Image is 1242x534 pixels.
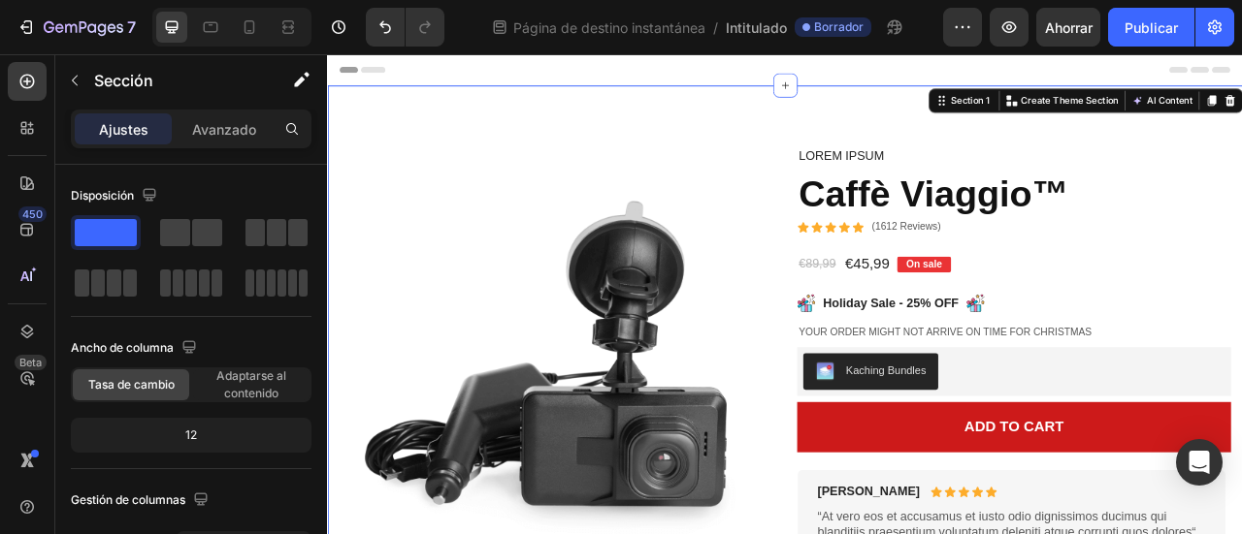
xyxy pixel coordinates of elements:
img: gempages_432750572815254551-de77018a-1bb4-4357-b1af-db1a66df59ff.svg [813,304,836,328]
font: Página de destino instantánea [513,19,705,36]
font: Publicar [1125,19,1178,36]
font: Sección [94,71,153,90]
p: (1612 Reviews) [693,211,780,228]
font: Intitulado [726,19,787,36]
div: €45,99 [657,253,717,281]
font: 12 [185,427,197,442]
button: 7 [8,8,145,47]
font: Ahorrar [1045,19,1093,36]
p: Lorem ipsum [600,119,1148,140]
button: Ahorrar [1036,8,1100,47]
iframe: Área de diseño [327,54,1242,534]
p: Holiday Sale - 25% OFF [631,306,803,327]
button: Kaching Bundles [605,380,777,426]
font: Ancho de columna [71,340,174,355]
h1: Caffè Viaggio™ [598,145,1150,209]
button: AI Content [1019,47,1104,71]
img: KachingBundles.png [621,392,644,415]
div: Section 1 [789,50,846,68]
div: Deshacer/Rehacer [366,8,444,47]
p: Create Theme Section [882,50,1006,68]
div: Abrir Intercom Messenger [1176,439,1223,486]
p: Your order might not arrive on time for Christmas [600,346,1148,362]
button: Publicar [1108,8,1194,47]
font: Avanzado [192,121,256,138]
font: Gestión de columnas [71,492,185,507]
div: €89,99 [598,255,649,279]
font: Beta [19,356,42,369]
font: 450 [22,207,43,221]
font: 7 [127,17,136,37]
div: Add to cart [810,462,937,487]
font: / [713,19,718,36]
font: Tasa de cambio [88,377,175,392]
p: On sale [736,259,782,275]
p: Sección [94,69,253,92]
font: Ajustes [99,121,148,138]
font: Disposición [71,188,134,203]
div: Kaching Bundles [660,392,762,412]
font: Borrador [814,19,864,34]
font: Adaptarse al contenido [216,368,286,400]
button: Add to cart [598,442,1150,507]
img: gempages_432750572815254551-de77018a-1bb4-4357-b1af-db1a66df59ff.svg [598,304,621,328]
